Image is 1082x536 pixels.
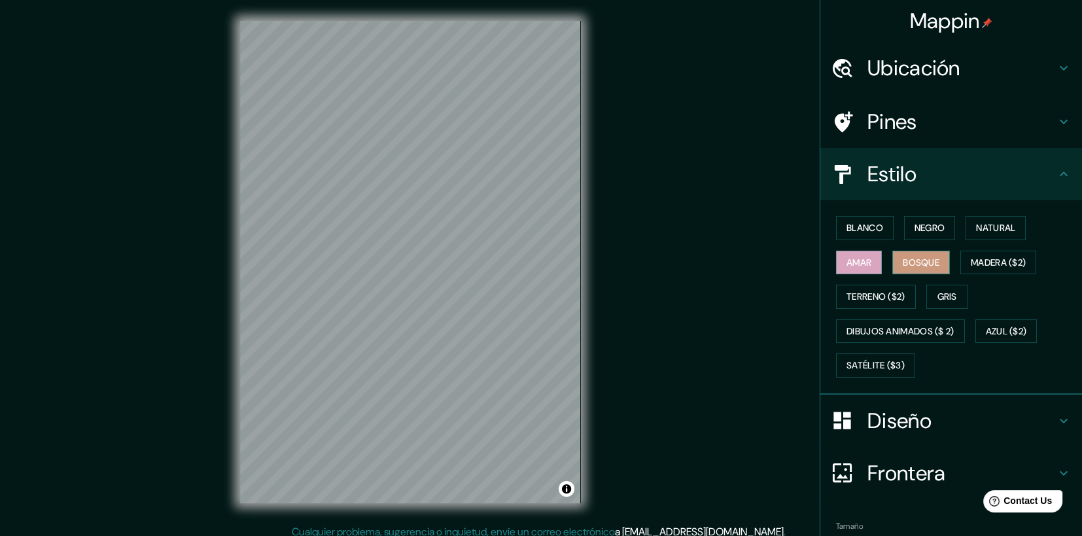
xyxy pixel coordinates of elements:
[892,251,950,275] button: Bosque
[846,289,905,305] font: Terreno ($2)
[240,21,581,503] canvas: Mapa
[836,216,894,240] button: Blanco
[960,251,1036,275] button: Madera ($2)
[971,255,1026,271] font: Madera ($2)
[846,323,954,340] font: Dibujos animados ($ 2)
[903,255,939,271] font: Bosque
[559,481,574,497] button: Alternar atribución
[846,255,871,271] font: Amar
[820,395,1082,447] div: Diseño
[820,447,1082,499] div: Frontera
[915,220,945,236] font: Negro
[982,18,992,28] img: pin-icon.png
[836,251,882,275] button: Amar
[867,161,1056,187] h4: Estilo
[836,520,863,531] label: Tamaño
[904,216,956,240] button: Negro
[836,285,916,309] button: Terreno ($2)
[820,42,1082,94] div: Ubicación
[820,148,1082,200] div: Estilo
[976,220,1015,236] font: Natural
[910,7,980,35] font: Mappin
[846,220,883,236] font: Blanco
[867,55,1056,81] h4: Ubicación
[966,485,1068,522] iframe: Help widget launcher
[867,460,1056,486] h4: Frontera
[836,353,915,378] button: Satélite ($3)
[867,109,1056,135] h4: Pines
[966,216,1026,240] button: Natural
[937,289,957,305] font: Gris
[926,285,968,309] button: Gris
[986,323,1027,340] font: Azul ($2)
[836,319,965,344] button: Dibujos animados ($ 2)
[867,408,1056,434] h4: Diseño
[820,96,1082,148] div: Pines
[975,319,1038,344] button: Azul ($2)
[846,357,905,374] font: Satélite ($3)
